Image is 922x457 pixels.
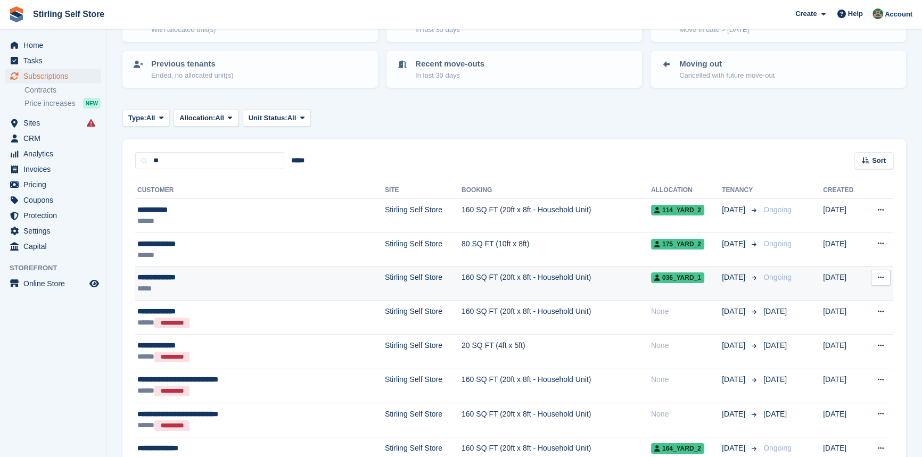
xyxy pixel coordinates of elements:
[722,340,747,351] span: [DATE]
[823,267,863,301] td: [DATE]
[24,97,101,109] a: Price increases NEW
[462,335,651,369] td: 20 SQ FT (4ft x 5ft)
[24,98,76,109] span: Price increases
[722,182,759,199] th: Tenancy
[23,69,87,84] span: Subscriptions
[651,409,722,420] div: None
[651,205,704,215] span: 114_Yard_2
[5,177,101,192] a: menu
[23,146,87,161] span: Analytics
[5,131,101,146] a: menu
[651,306,722,317] div: None
[763,444,792,452] span: Ongoing
[23,115,87,130] span: Sites
[722,443,747,454] span: [DATE]
[848,9,863,19] span: Help
[462,403,651,437] td: 160 SQ FT (20ft x 8ft - Household Unit)
[385,182,462,199] th: Site
[151,58,234,70] p: Previous tenants
[5,239,101,254] a: menu
[23,38,87,53] span: Home
[763,273,792,281] span: Ongoing
[5,208,101,223] a: menu
[651,239,704,250] span: 175_Yard_2
[135,182,385,199] th: Customer
[415,70,484,81] p: In last 30 days
[23,223,87,238] span: Settings
[83,98,101,109] div: NEW
[88,277,101,290] a: Preview store
[795,9,817,19] span: Create
[23,177,87,192] span: Pricing
[823,369,863,403] td: [DATE]
[679,58,775,70] p: Moving out
[385,403,462,437] td: Stirling Self Store
[9,6,24,22] img: stora-icon-8386f47178a22dfd0bd8f6a31ec36ba5ce8667c1dd55bd0f319d3a0aa187defe.svg
[5,193,101,207] a: menu
[385,335,462,369] td: Stirling Self Store
[24,85,101,95] a: Contracts
[23,162,87,177] span: Invoices
[385,199,462,233] td: Stirling Self Store
[651,374,722,385] div: None
[763,341,787,350] span: [DATE]
[722,272,747,283] span: [DATE]
[872,9,883,19] img: Lucy
[5,146,101,161] a: menu
[763,239,792,248] span: Ongoing
[823,335,863,369] td: [DATE]
[722,374,747,385] span: [DATE]
[722,306,747,317] span: [DATE]
[23,276,87,291] span: Online Store
[122,109,169,127] button: Type: All
[151,24,216,35] p: With allocated unit(s)
[885,9,912,20] span: Account
[388,52,641,87] a: Recent move-outs In last 30 days
[287,113,297,123] span: All
[5,115,101,130] a: menu
[872,155,886,166] span: Sort
[462,267,651,301] td: 160 SQ FT (20ft x 8ft - Household Unit)
[385,369,462,403] td: Stirling Self Store
[722,204,747,215] span: [DATE]
[215,113,224,123] span: All
[249,113,287,123] span: Unit Status:
[5,162,101,177] a: menu
[385,300,462,334] td: Stirling Self Store
[823,300,863,334] td: [DATE]
[146,113,155,123] span: All
[151,70,234,81] p: Ended, no allocated unit(s)
[722,238,747,250] span: [DATE]
[652,52,905,87] a: Moving out Cancelled with future move-out
[462,182,651,199] th: Booking
[23,53,87,68] span: Tasks
[5,276,101,291] a: menu
[23,239,87,254] span: Capital
[763,375,787,384] span: [DATE]
[651,443,704,454] span: 164_Yard_2
[651,182,722,199] th: Allocation
[415,24,479,35] p: In last 30 days
[385,232,462,267] td: Stirling Self Store
[23,208,87,223] span: Protection
[651,272,704,283] span: 036_YARD_1
[823,232,863,267] td: [DATE]
[243,109,310,127] button: Unit Status: All
[23,193,87,207] span: Coupons
[5,223,101,238] a: menu
[10,263,106,273] span: Storefront
[823,403,863,437] td: [DATE]
[651,340,722,351] div: None
[5,53,101,68] a: menu
[763,410,787,418] span: [DATE]
[462,232,651,267] td: 80 SQ FT (10ft x 8ft)
[128,113,146,123] span: Type:
[179,113,215,123] span: Allocation:
[823,199,863,233] td: [DATE]
[174,109,238,127] button: Allocation: All
[722,409,747,420] span: [DATE]
[23,131,87,146] span: CRM
[87,119,95,127] i: Smart entry sync failures have occurred
[5,69,101,84] a: menu
[462,369,651,403] td: 160 SQ FT (20ft x 8ft - Household Unit)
